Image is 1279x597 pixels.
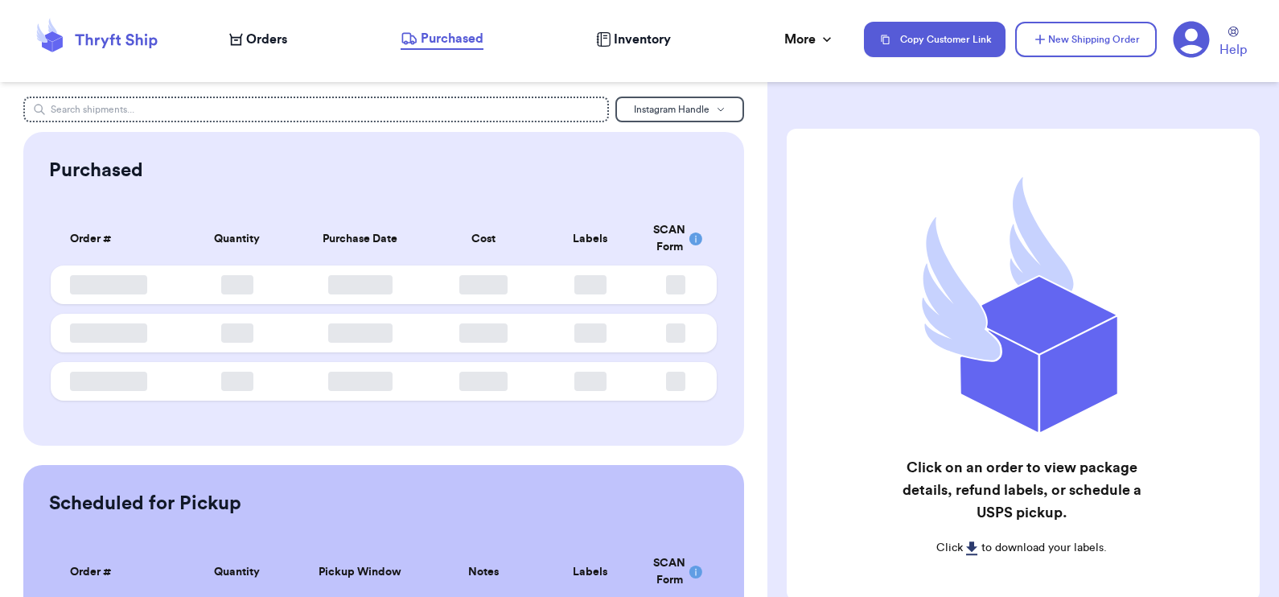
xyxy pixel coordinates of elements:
div: More [784,30,835,49]
h2: Purchased [49,158,143,183]
span: Help [1219,40,1247,60]
a: Inventory [596,30,671,49]
th: Cost [430,212,537,266]
th: Labels [537,212,644,266]
th: Quantity [183,212,290,266]
span: Inventory [614,30,671,49]
a: Help [1219,27,1247,60]
th: Order # [51,212,184,266]
th: Purchase Date [290,212,430,266]
span: Instagram Handle [634,105,709,114]
p: Click to download your labels. [888,540,1154,556]
input: Search shipments... [23,97,610,122]
button: New Shipping Order [1015,22,1157,57]
h2: Click on an order to view package details, refund labels, or schedule a USPS pickup. [888,456,1154,524]
span: Purchased [421,29,483,48]
a: Purchased [401,29,483,50]
button: Instagram Handle [615,97,744,122]
span: Orders [246,30,287,49]
a: Orders [229,30,287,49]
h2: Scheduled for Pickup [49,491,241,517]
button: Copy Customer Link [864,22,1006,57]
div: SCAN Form [653,555,697,589]
div: SCAN Form [653,222,697,256]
